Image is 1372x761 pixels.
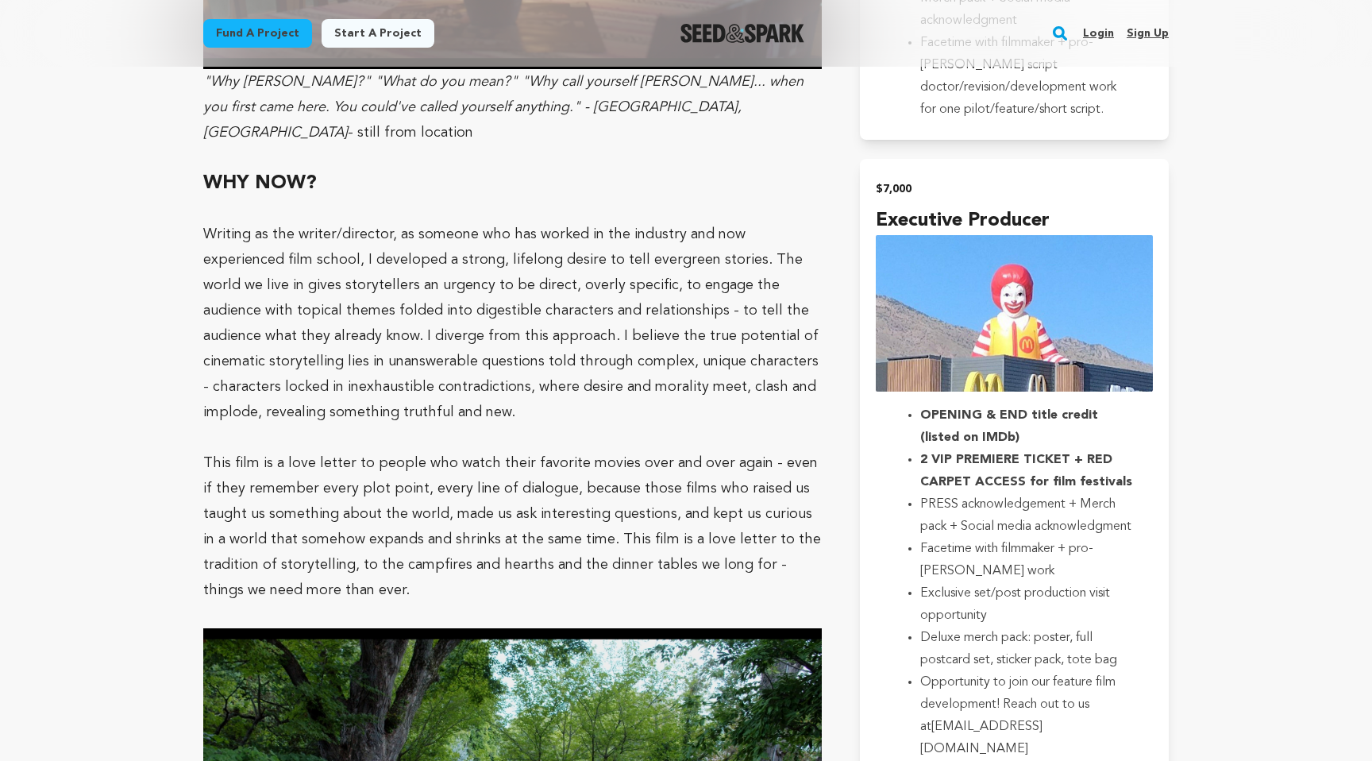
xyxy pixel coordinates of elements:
li: PRESS acknowledgement + Merch pack + Social media acknowledgment [920,493,1134,538]
a: Start a project [322,19,434,48]
a: Login [1083,21,1114,46]
p: Writing as the writer/director, as someone who has worked in the industry and now experienced fil... [203,222,822,425]
a: Seed&Spark Homepage [680,24,805,43]
li: Facetime with filmmaker + pro-[PERSON_NAME] script doctor/revision/development work for one pilot... [920,32,1134,121]
h2: WHY NOW? [203,171,822,196]
em: "Why [PERSON_NAME]?" "What do you mean?" "Why call yourself [PERSON_NAME]... when you first came ... [203,75,804,140]
h2: $7,000 [876,178,1153,200]
strong: 2 VIP PREMIERE TICKET + RED CARPET ACCESS for film festivals [920,454,1132,489]
a: Fund a project [203,19,312,48]
p: - still from location [203,69,822,145]
li: Exclusive set/post production visit opportunity [920,582,1134,627]
img: Seed&Spark Logo Dark Mode [680,24,805,43]
li: Deluxe merch pack: poster, full postcard set, sticker pack, tote bag [920,627,1134,671]
p: This film is a love letter to people who watch their favorite movies over and over again - even i... [203,450,822,603]
li: Facetime with filmmaker + pro-[PERSON_NAME] work [920,538,1134,582]
a: Sign up [1127,21,1169,46]
img: incentive [876,235,1153,391]
li: Opportunity to join our feature film development! Reach out to us at [EMAIL_ADDRESS][DOMAIN_NAME] [920,671,1134,760]
h4: Executive Producer [876,207,1153,235]
strong: OPENING & END title credit (listed on IMDb) [920,409,1098,444]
